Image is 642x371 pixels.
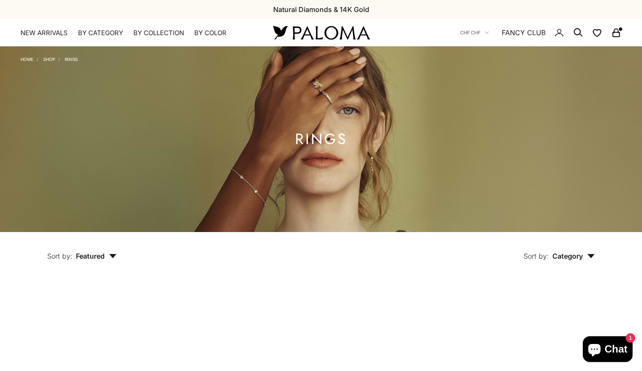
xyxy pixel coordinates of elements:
[76,252,117,260] span: Featured
[524,252,549,260] span: Sort by:
[21,29,253,37] nav: Primary navigation
[295,134,347,145] h1: Rings
[21,55,78,62] nav: Breadcrumb
[460,29,489,36] button: CHF CHF
[504,232,615,268] button: Sort by: Category
[194,29,226,37] summary: By Color
[43,57,55,62] a: Shop
[460,19,621,46] nav: Secondary navigation
[21,57,33,62] a: Home
[27,232,136,268] button: Sort by: Featured
[580,336,635,364] inbox-online-store-chat: Shopify online store chat
[273,4,369,15] p: Natural Diamonds & 14K Gold
[133,29,184,37] summary: By Collection
[552,252,595,260] span: Category
[78,29,123,37] summary: By Category
[460,29,480,36] span: CHF CHF
[21,29,68,37] a: NEW ARRIVALS
[65,57,78,62] a: Rings
[502,27,546,38] a: FANCY CLUB
[47,252,72,260] span: Sort by:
